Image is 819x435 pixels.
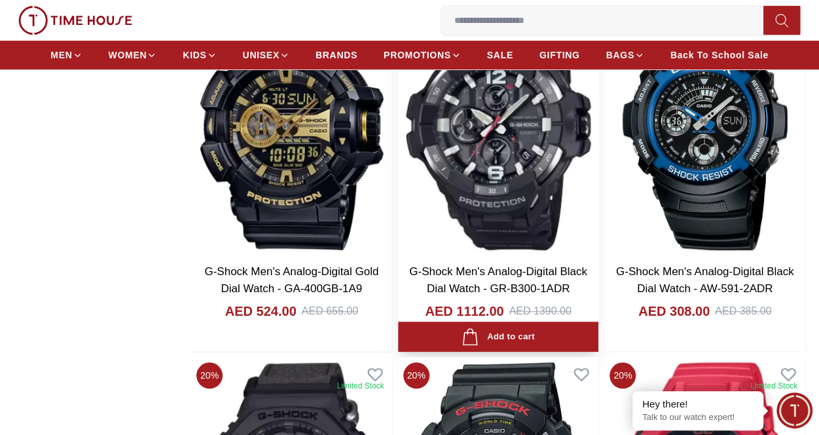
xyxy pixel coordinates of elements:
span: UNISEX [243,48,280,62]
span: 20 % [196,362,223,388]
p: Talk to our watch expert! [642,412,754,423]
span: MEN [50,48,72,62]
a: GIFTING [539,43,580,67]
span: 20 % [610,362,636,388]
span: PROMOTIONS [384,48,451,62]
img: ... [18,6,132,35]
span: BAGS [606,48,634,62]
a: BRANDS [316,43,357,67]
span: SALE [487,48,513,62]
h4: AED 1112.00 [425,302,503,320]
a: BAGS [606,43,644,67]
div: Hey there! [642,398,754,411]
a: MEN [50,43,82,67]
a: Back To School Sale [670,43,769,67]
a: G-Shock Men's Analog-Digital Black Dial Watch - AW-591-2ADR [616,265,794,295]
span: Back To School Sale [670,48,769,62]
a: PROMOTIONS [384,43,461,67]
button: Add to cart [398,322,599,352]
a: G-Shock Men's Analog-Digital Black Dial Watch - GR-B300-1ADR [409,265,587,295]
a: G-Shock Men's Analog-Digital Gold Dial Watch - GA-400GB-1A9 [204,265,378,295]
a: KIDS [183,43,216,67]
a: UNISEX [243,43,289,67]
a: WOMEN [109,43,157,67]
div: Add to cart [462,328,534,346]
div: Chat Widget [776,392,812,428]
h4: AED 308.00 [638,302,710,320]
div: AED 385.00 [715,303,771,319]
span: 20 % [403,362,429,388]
div: AED 1390.00 [509,303,571,319]
a: SALE [487,43,513,67]
span: BRANDS [316,48,357,62]
div: AED 655.00 [302,303,358,319]
div: Limited Stock [750,381,797,391]
div: Limited Stock [337,381,384,391]
span: WOMEN [109,48,147,62]
span: KIDS [183,48,206,62]
span: GIFTING [539,48,580,62]
h4: AED 524.00 [225,302,297,320]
